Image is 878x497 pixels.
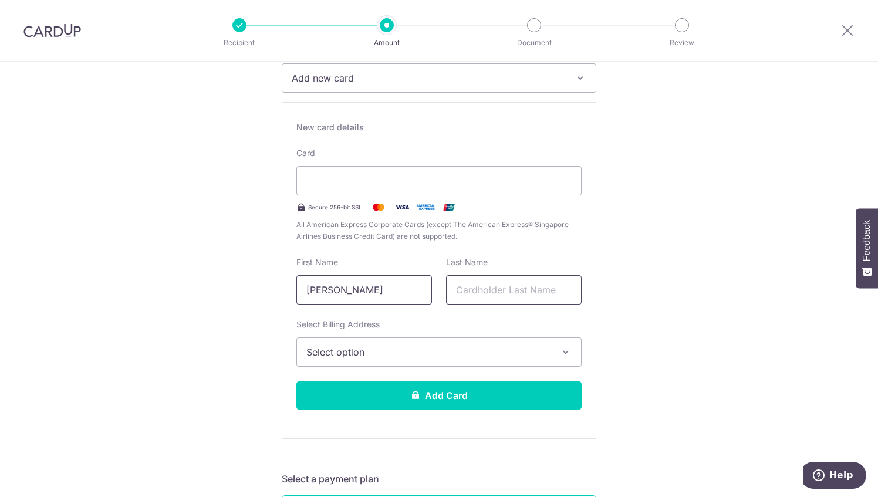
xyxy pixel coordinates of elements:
[306,174,572,188] iframe: Secure card payment input frame
[296,337,582,367] button: Select option
[639,37,725,49] p: Review
[446,256,488,268] label: Last Name
[343,37,430,49] p: Amount
[856,208,878,288] button: Feedback - Show survey
[862,220,872,261] span: Feedback
[296,256,338,268] label: First Name
[308,202,362,212] span: Secure 256-bit SSL
[367,200,390,214] img: Mastercard
[282,63,596,93] button: Add new card
[292,71,565,85] span: Add new card
[196,37,283,49] p: Recipient
[296,319,380,330] label: Select Billing Address
[296,381,582,410] button: Add Card
[296,275,432,305] input: Cardholder First Name
[390,200,414,214] img: Visa
[446,275,582,305] input: Cardholder Last Name
[296,121,582,133] div: New card details
[491,37,578,49] p: Document
[803,462,866,491] iframe: Opens a widget where you can find more information
[282,472,596,486] h5: Select a payment plan
[306,345,551,359] span: Select option
[296,147,315,159] label: Card
[437,200,461,214] img: .alt.unionpay
[296,219,582,242] span: All American Express Corporate Cards (except The American Express® Singapore Airlines Business Cr...
[23,23,81,38] img: CardUp
[414,200,437,214] img: .alt.amex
